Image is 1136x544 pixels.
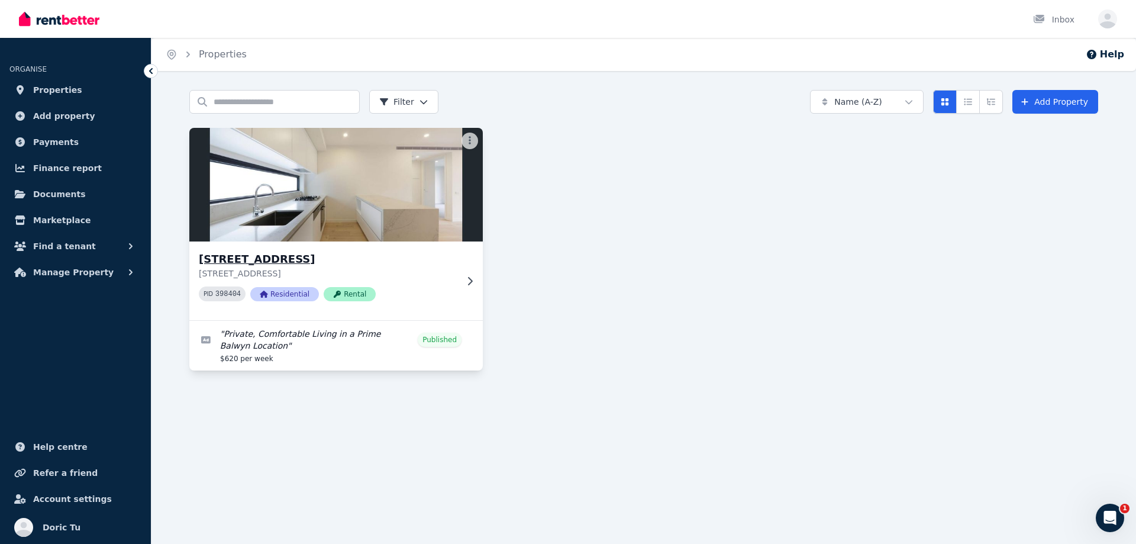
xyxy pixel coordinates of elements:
[33,187,86,201] span: Documents
[33,265,114,279] span: Manage Property
[979,90,1003,114] button: Expanded list view
[33,466,98,480] span: Refer a friend
[33,213,91,227] span: Marketplace
[9,104,141,128] a: Add property
[379,96,414,108] span: Filter
[9,487,141,511] a: Account settings
[250,287,319,301] span: Residential
[182,125,490,244] img: 101/198 Whitehorse Rd, Balwyn
[151,38,261,71] nav: Breadcrumb
[933,90,957,114] button: Card view
[9,461,141,485] a: Refer a friend
[9,435,141,459] a: Help centre
[9,182,141,206] a: Documents
[33,239,96,253] span: Find a tenant
[1086,47,1124,62] button: Help
[199,251,457,268] h3: [STREET_ADDRESS]
[215,290,241,298] code: 398404
[33,83,82,97] span: Properties
[956,90,980,114] button: Compact list view
[189,128,483,320] a: 101/198 Whitehorse Rd, Balwyn[STREET_ADDRESS][STREET_ADDRESS]PID 398404ResidentialRental
[9,65,47,73] span: ORGANISE
[9,234,141,258] button: Find a tenant
[461,133,478,149] button: More options
[9,260,141,284] button: Manage Property
[189,321,483,371] a: Edit listing: Private, Comfortable Living in a Prime Balwyn Location
[33,492,112,506] span: Account settings
[43,520,80,535] span: Doric Tu
[1120,504,1129,513] span: 1
[33,109,95,123] span: Add property
[33,135,79,149] span: Payments
[19,10,99,28] img: RentBetter
[1096,504,1124,532] iframe: Intercom live chat
[324,287,376,301] span: Rental
[33,440,88,454] span: Help centre
[1033,14,1074,25] div: Inbox
[9,208,141,232] a: Marketplace
[1012,90,1098,114] a: Add Property
[9,130,141,154] a: Payments
[199,268,457,279] p: [STREET_ADDRESS]
[204,291,213,297] small: PID
[33,161,102,175] span: Finance report
[369,90,438,114] button: Filter
[9,78,141,102] a: Properties
[199,49,247,60] a: Properties
[9,156,141,180] a: Finance report
[834,96,882,108] span: Name (A-Z)
[810,90,924,114] button: Name (A-Z)
[933,90,1003,114] div: View options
